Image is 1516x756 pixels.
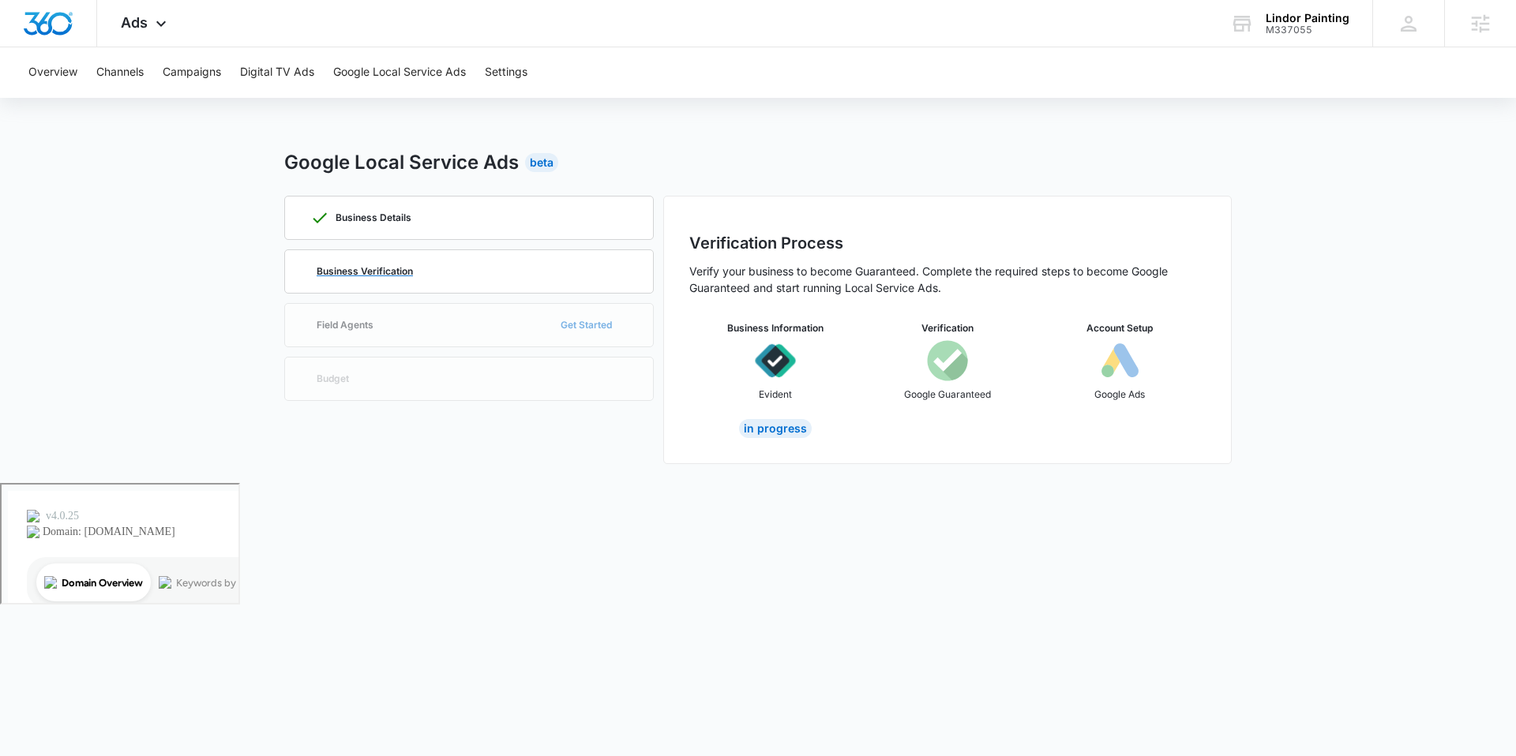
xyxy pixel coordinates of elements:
[157,92,170,104] img: tab_keywords_by_traffic_grey.svg
[525,153,558,172] div: Beta
[284,148,519,177] h2: Google Local Service Ads
[755,340,796,381] img: icon-evident.svg
[25,25,38,38] img: logo_orange.svg
[485,47,527,98] button: Settings
[25,41,38,54] img: website_grey.svg
[28,47,77,98] button: Overview
[121,14,148,31] span: Ads
[41,41,174,54] div: Domain: [DOMAIN_NAME]
[284,249,654,294] a: Business Verification
[759,387,792,402] p: Evident
[1086,321,1153,335] h3: Account Setup
[240,47,314,98] button: Digital TV Ads
[927,340,968,381] img: icon-googleGuaranteed.svg
[689,263,1206,296] p: Verify your business to become Guaranteed. Complete the required steps to become Google Guarantee...
[43,92,55,104] img: tab_domain_overview_orange.svg
[317,267,413,276] p: Business Verification
[689,231,1206,255] h2: Verification Process
[284,196,654,240] a: Business Details
[163,47,221,98] button: Campaigns
[96,47,144,98] button: Channels
[44,25,77,38] div: v 4.0.25
[1099,340,1140,381] img: icon-googleAds-b.svg
[336,213,411,223] p: Business Details
[727,321,824,335] h3: Business Information
[174,93,266,103] div: Keywords by Traffic
[921,321,974,335] h3: Verification
[1266,12,1349,24] div: account name
[904,387,991,402] p: Google Guaranteed
[1094,387,1145,402] p: Google Ads
[333,47,466,98] button: Google Local Service Ads
[60,93,141,103] div: Domain Overview
[739,419,812,438] div: In Progress
[1266,24,1349,36] div: account id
